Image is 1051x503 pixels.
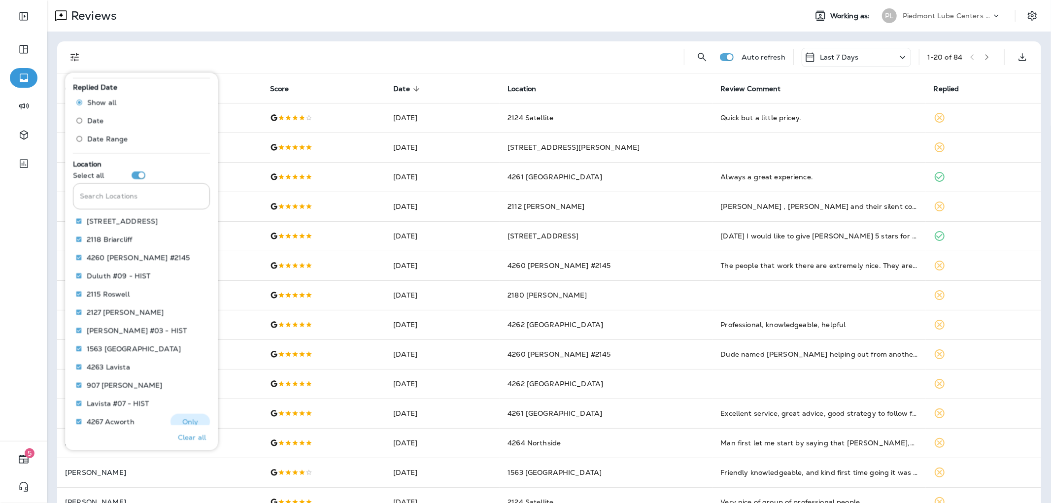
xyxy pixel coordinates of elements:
[385,399,500,428] td: [DATE]
[508,202,585,211] span: 2112 [PERSON_NAME]
[385,221,500,251] td: [DATE]
[1013,47,1032,67] button: Export as CSV
[87,217,158,225] p: [STREET_ADDRESS]
[721,438,918,448] div: Man first let me start by saying that Clay,Jen,and Tyler all deserve a raise. They were awesome, ...
[87,254,190,262] p: 4260 [PERSON_NAME] #2145
[820,53,859,61] p: Last 7 Days
[65,47,85,67] button: Filters
[508,85,536,93] span: Location
[508,320,603,329] span: 4262 [GEOGRAPHIC_DATA]
[87,117,104,125] span: Date
[385,458,500,487] td: [DATE]
[508,468,602,477] span: 1563 [GEOGRAPHIC_DATA]
[721,349,918,359] div: Dude named Levar helping out from another location was cool. These guys are efficient and cheaper...
[170,414,210,430] button: Only
[65,469,254,476] p: [PERSON_NAME]
[87,381,162,389] p: 907 [PERSON_NAME]
[87,135,128,143] span: Date Range
[87,272,150,280] p: Duluth #09 - HIST
[721,85,781,93] span: Review Comment
[692,47,712,67] button: Search Reviews
[721,468,918,477] div: Friendly knowledgeable, and kind first time going it was fast the young lady was very respectful,...
[73,171,104,179] p: Select all
[270,85,289,93] span: Score
[73,83,117,92] span: Replied Date
[1023,7,1041,25] button: Settings
[508,261,610,270] span: 4260 [PERSON_NAME] #2145
[508,379,603,388] span: 4262 [GEOGRAPHIC_DATA]
[182,418,199,426] p: Only
[87,308,164,316] p: 2127 [PERSON_NAME]
[385,310,500,339] td: [DATE]
[67,8,117,23] p: Reviews
[927,53,962,61] div: 1 - 20 of 84
[270,84,302,93] span: Score
[508,113,553,122] span: 2124 Satellite
[721,408,918,418] div: Excellent service, great advice, good strategy to follow for the next 1000 miles.
[508,143,640,152] span: [STREET_ADDRESS][PERSON_NAME]
[25,448,34,458] span: 5
[174,425,210,450] button: Clear all
[508,172,602,181] span: 4261 [GEOGRAPHIC_DATA]
[721,84,794,93] span: Review Comment
[934,84,972,93] span: Replied
[87,327,187,335] p: [PERSON_NAME] #03 - HIST
[87,400,149,407] p: Lavista #07 - HIST
[87,235,132,243] p: 2118 Briarcliff
[385,339,500,369] td: [DATE]
[721,113,918,123] div: Quick but a little pricey.
[385,251,500,280] td: [DATE]
[508,291,587,300] span: 2180 [PERSON_NAME]
[385,103,500,133] td: [DATE]
[178,434,206,441] p: Clear all
[721,231,918,241] div: Today I would like to give Jordan 5 stars for his exceptional Customer Service. He was extremely ...
[508,350,610,359] span: 4260 [PERSON_NAME] #2145
[393,85,410,93] span: Date
[87,290,130,298] p: 2115 Roswell
[903,12,991,20] p: Piedmont Lube Centers LLC
[508,409,602,418] span: 4261 [GEOGRAPHIC_DATA]
[10,449,37,469] button: 5
[87,99,116,106] span: Show all
[721,172,918,182] div: Always a great experience.
[87,418,135,426] p: 4267 Acworth
[721,320,918,330] div: Professional, knowledgeable, helpful
[934,85,959,93] span: Replied
[393,84,423,93] span: Date
[87,363,130,371] p: 4263 Lavista
[87,345,181,353] p: 1563 [GEOGRAPHIC_DATA]
[830,12,872,20] span: Working as:
[385,369,500,399] td: [DATE]
[882,8,897,23] div: PL
[385,133,500,162] td: [DATE]
[10,6,37,26] button: Expand Sidebar
[742,53,785,61] p: Auto refresh
[385,192,500,221] td: [DATE]
[508,232,578,240] span: [STREET_ADDRESS]
[508,84,549,93] span: Location
[508,438,561,447] span: 4264 Northside
[385,280,500,310] td: [DATE]
[385,162,500,192] td: [DATE]
[385,428,500,458] td: [DATE]
[73,159,102,168] span: Location
[65,67,218,450] div: Filters
[721,201,918,211] div: Carl , Luna and their silent coworker were friendly and efficient! No appointment but the good cu...
[721,261,918,270] div: The people that work there are extremely nice. They are very efficient.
